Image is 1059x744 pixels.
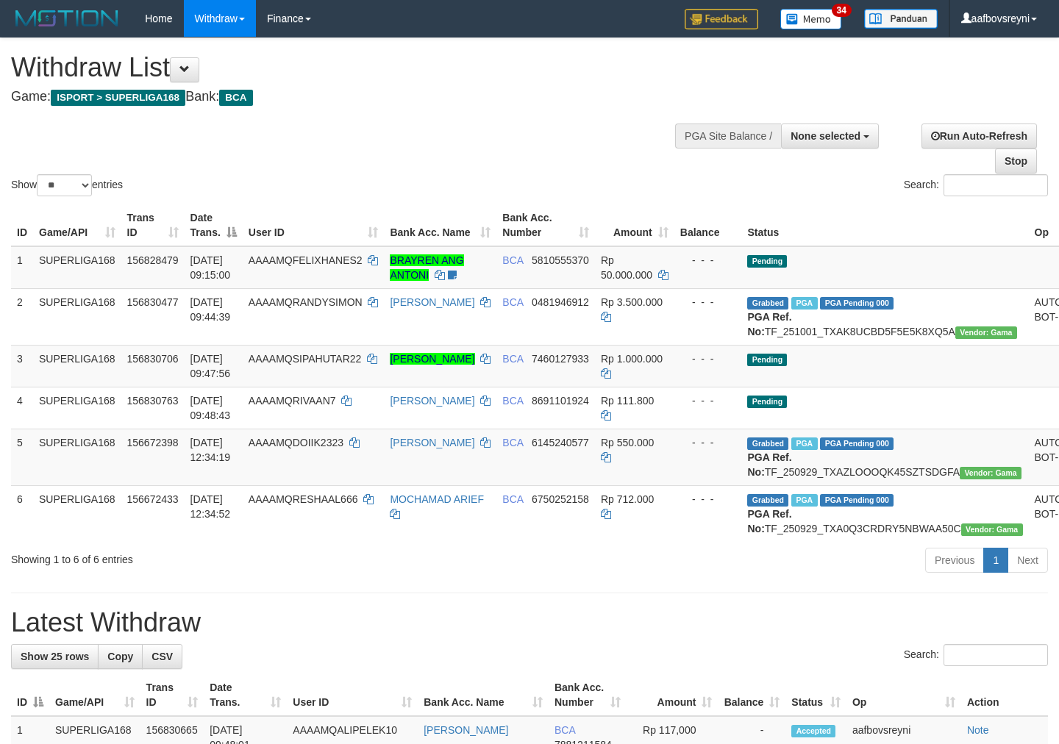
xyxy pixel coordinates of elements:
[846,674,961,716] th: Op: activate to sort column ascending
[680,253,736,268] div: - - -
[983,548,1008,573] a: 1
[384,204,496,246] th: Bank Acc. Name: activate to sort column ascending
[532,493,589,505] span: Copy 6750252158 to clipboard
[747,508,791,534] b: PGA Ref. No:
[747,396,787,408] span: Pending
[127,254,179,266] span: 156828479
[601,254,652,281] span: Rp 50.000.000
[555,724,575,736] span: BCA
[37,174,92,196] select: Showentries
[11,644,99,669] a: Show 25 rows
[680,351,736,366] div: - - -
[925,548,984,573] a: Previous
[864,9,938,29] img: panduan.png
[219,90,252,106] span: BCA
[785,674,846,716] th: Status: activate to sort column ascending
[33,246,121,289] td: SUPERLIGA168
[532,254,589,266] span: Copy 5810555370 to clipboard
[961,523,1023,536] span: Vendor URL: https://trx31.1velocity.biz
[747,255,787,268] span: Pending
[791,297,817,310] span: Marked by aafsoycanthlai
[601,353,663,365] span: Rp 1.000.000
[190,395,231,421] span: [DATE] 09:48:43
[967,724,989,736] a: Note
[418,674,549,716] th: Bank Acc. Name: activate to sort column ascending
[190,493,231,520] span: [DATE] 12:34:52
[11,608,1048,637] h1: Latest Withdraw
[11,288,33,345] td: 2
[127,493,179,505] span: 156672433
[11,674,49,716] th: ID: activate to sort column descending
[390,254,463,281] a: BRAYREN ANG ANTONI
[680,295,736,310] div: - - -
[185,204,243,246] th: Date Trans.: activate to sort column descending
[33,288,121,345] td: SUPERLIGA168
[944,644,1048,666] input: Search:
[747,451,791,478] b: PGA Ref. No:
[685,9,758,29] img: Feedback.jpg
[390,296,474,308] a: [PERSON_NAME]
[502,296,523,308] span: BCA
[127,395,179,407] span: 156830763
[747,297,788,310] span: Grabbed
[51,90,185,106] span: ISPORT > SUPERLIGA168
[11,246,33,289] td: 1
[680,435,736,450] div: - - -
[532,437,589,448] span: Copy 6145240577 to clipboard
[204,674,287,716] th: Date Trans.: activate to sort column ascending
[190,353,231,379] span: [DATE] 09:47:56
[33,387,121,429] td: SUPERLIGA168
[1008,548,1048,573] a: Next
[49,674,140,716] th: Game/API: activate to sort column ascending
[33,485,121,542] td: SUPERLIGA168
[11,485,33,542] td: 6
[11,90,691,104] h4: Game: Bank:
[961,674,1048,716] th: Action
[190,254,231,281] span: [DATE] 09:15:00
[532,353,589,365] span: Copy 7460127933 to clipboard
[747,437,788,450] span: Grabbed
[107,651,133,662] span: Copy
[11,429,33,485] td: 5
[11,7,123,29] img: MOTION_logo.png
[424,724,508,736] a: [PERSON_NAME]
[127,437,179,448] span: 156672398
[249,493,358,505] span: AAAAMQRESHAAL666
[904,644,1048,666] label: Search:
[249,437,343,448] span: AAAAMQDOIIK2323
[151,651,173,662] span: CSV
[390,395,474,407] a: [PERSON_NAME]
[249,296,363,308] span: AAAAMQRANDYSIMON
[675,124,781,149] div: PGA Site Balance /
[11,546,430,567] div: Showing 1 to 6 of 6 entries
[21,651,89,662] span: Show 25 rows
[955,326,1017,339] span: Vendor URL: https://trx31.1velocity.biz
[960,467,1021,479] span: Vendor URL: https://trx31.1velocity.biz
[595,204,674,246] th: Amount: activate to sort column ascending
[190,296,231,323] span: [DATE] 09:44:39
[11,174,123,196] label: Show entries
[904,174,1048,196] label: Search:
[502,395,523,407] span: BCA
[781,124,879,149] button: None selected
[249,353,362,365] span: AAAAMQSIPAHUTAR22
[832,4,852,17] span: 34
[921,124,1037,149] a: Run Auto-Refresh
[249,254,363,266] span: AAAAMQFELIXHANES2
[718,674,785,716] th: Balance: activate to sort column ascending
[190,437,231,463] span: [DATE] 12:34:19
[791,437,817,450] span: Marked by aafsoycanthlai
[33,345,121,387] td: SUPERLIGA168
[121,204,185,246] th: Trans ID: activate to sort column ascending
[627,674,719,716] th: Amount: activate to sort column ascending
[944,174,1048,196] input: Search:
[390,493,484,505] a: MOCHAMAD ARIEF
[502,254,523,266] span: BCA
[496,204,595,246] th: Bank Acc. Number: activate to sort column ascending
[140,674,204,716] th: Trans ID: activate to sort column ascending
[747,354,787,366] span: Pending
[243,204,385,246] th: User ID: activate to sort column ascending
[741,429,1028,485] td: TF_250929_TXAZLOOOQK45SZTSDGFA
[747,311,791,337] b: PGA Ref. No:
[791,494,817,507] span: Marked by aafsoycanthlai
